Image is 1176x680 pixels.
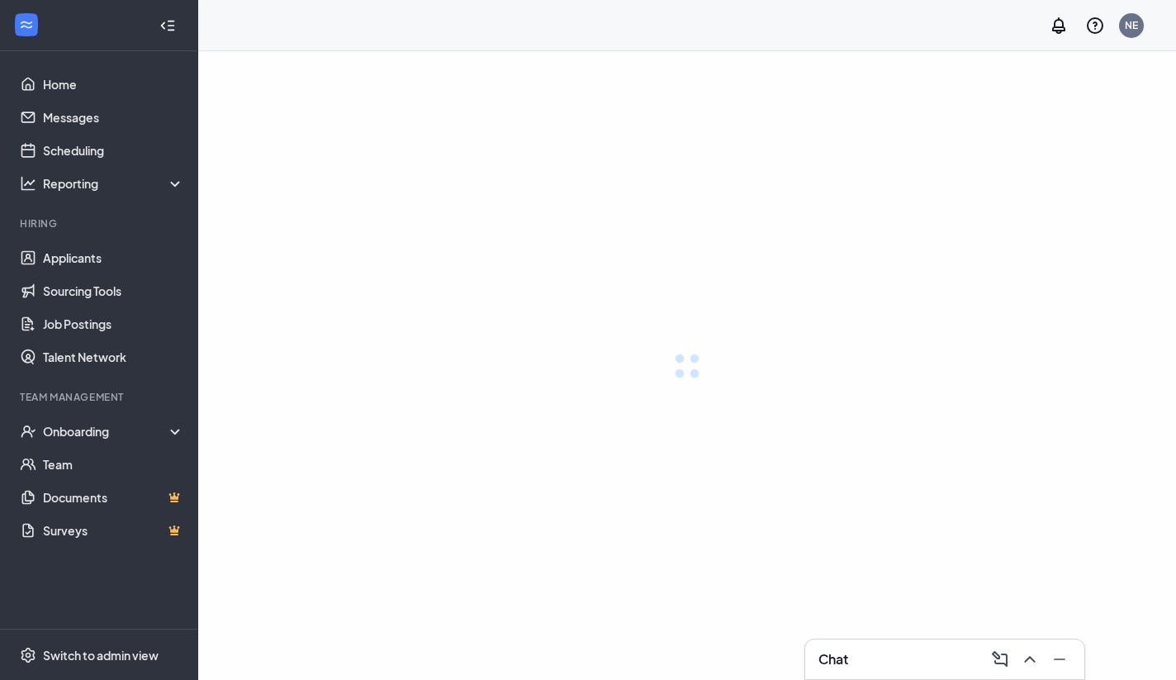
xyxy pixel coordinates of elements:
div: Reporting [43,175,185,192]
a: Job Postings [43,307,184,340]
svg: Minimize [1050,649,1069,669]
div: Hiring [20,216,181,231]
h3: Chat [818,650,848,668]
div: Switch to admin view [43,647,159,663]
a: DocumentsCrown [43,481,184,514]
a: Home [43,68,184,101]
svg: Collapse [159,17,176,34]
svg: QuestionInfo [1085,16,1105,36]
a: Applicants [43,241,184,274]
svg: UserCheck [20,423,36,440]
a: Scheduling [43,134,184,167]
div: Team Management [20,390,181,404]
a: Messages [43,101,184,134]
div: NE [1125,18,1138,32]
svg: Analysis [20,175,36,192]
a: Sourcing Tools [43,274,184,307]
svg: Settings [20,647,36,663]
svg: ComposeMessage [990,649,1010,669]
button: ChevronUp [1015,646,1041,673]
div: Onboarding [43,423,185,440]
a: Talent Network [43,340,184,373]
a: SurveysCrown [43,514,184,547]
button: Minimize [1045,646,1071,673]
svg: ChevronUp [1020,649,1040,669]
svg: Notifications [1049,16,1069,36]
a: Team [43,448,184,481]
svg: WorkstreamLogo [18,17,35,33]
button: ComposeMessage [985,646,1012,673]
